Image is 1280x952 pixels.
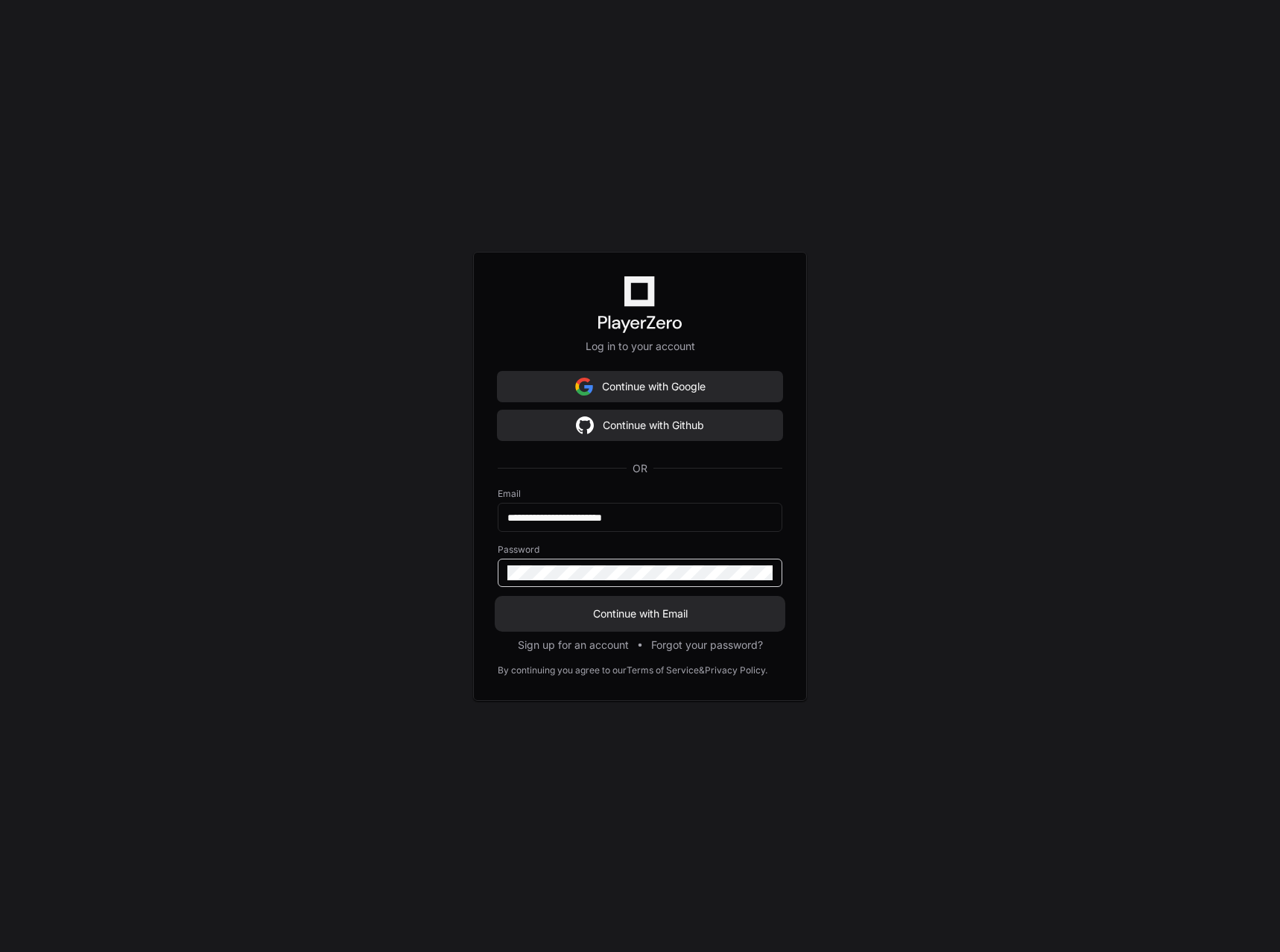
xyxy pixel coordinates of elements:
[518,638,629,653] button: Sign up for an account
[498,606,782,621] span: Continue with Email
[627,461,653,476] span: OR
[705,664,767,676] a: Privacy Policy.
[498,599,782,629] button: Continue with Email
[498,544,782,556] label: Password
[498,339,782,354] p: Log in to your account
[498,410,782,440] button: Continue with Github
[498,488,782,500] label: Email
[498,372,782,402] button: Continue with Google
[576,410,594,440] img: Sign in with google
[651,638,763,653] button: Forgot your password?
[627,664,699,676] a: Terms of Service
[699,664,705,676] div: &
[575,372,593,402] img: Sign in with google
[498,664,627,676] div: By continuing you agree to our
